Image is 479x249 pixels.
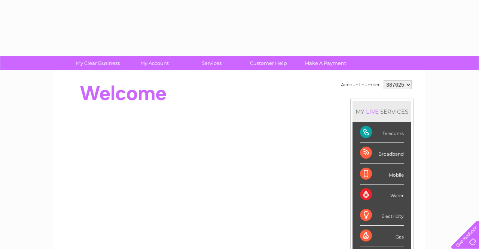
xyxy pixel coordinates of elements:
[295,56,356,70] a: Make A Payment
[364,108,380,115] div: LIVE
[339,78,382,91] td: Account number
[360,184,404,205] div: Water
[360,143,404,163] div: Broadband
[353,101,411,122] div: MY SERVICES
[360,122,404,143] div: Telecoms
[181,56,242,70] a: Services
[238,56,299,70] a: Customer Help
[360,164,404,184] div: Mobile
[67,56,129,70] a: My Clear Business
[360,226,404,246] div: Gas
[124,56,186,70] a: My Account
[360,205,404,226] div: Electricity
